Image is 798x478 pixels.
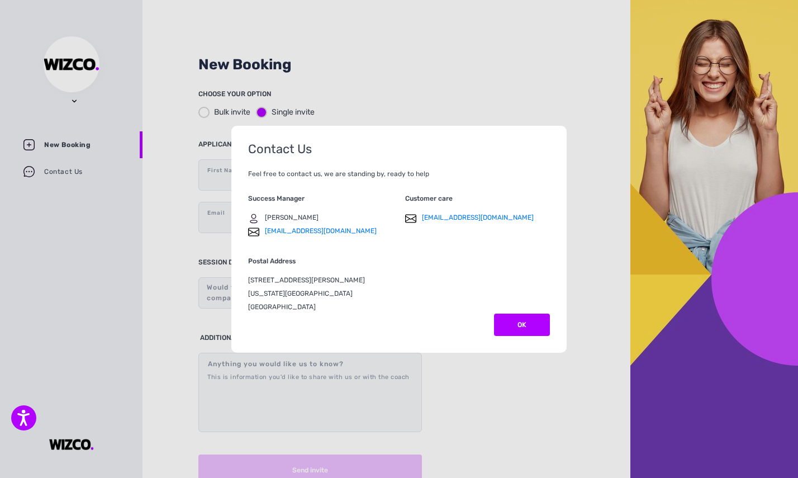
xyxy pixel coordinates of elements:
[248,192,393,205] p: Success Manager
[248,226,259,238] img: ico
[248,300,550,314] p: [GEOGRAPHIC_DATA]
[265,211,319,224] p: [PERSON_NAME]
[248,213,259,224] img: ico
[248,287,550,300] p: [US_STATE][GEOGRAPHIC_DATA]
[405,213,416,224] img: ico
[248,254,550,268] p: Postal Address
[422,211,534,224] a: [EMAIL_ADDRESS][DOMAIN_NAME]
[248,273,550,287] p: [STREET_ADDRESS][PERSON_NAME]
[405,192,550,205] p: Customer care
[248,143,550,156] p: Contact Us
[494,314,550,336] button: OK
[248,167,550,181] p: Feel free to contact us, we are standing by, ready to help
[265,224,377,238] a: [EMAIL_ADDRESS][DOMAIN_NAME]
